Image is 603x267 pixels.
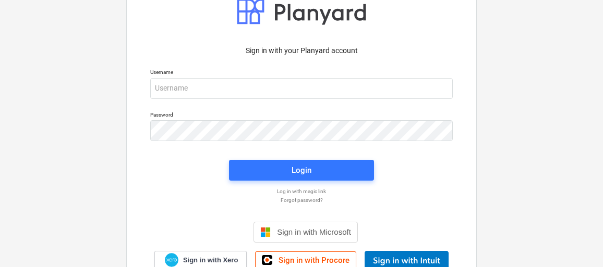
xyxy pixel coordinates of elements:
[183,256,238,265] span: Sign in with Xero
[145,197,458,204] a: Forgot password?
[150,78,453,99] input: Username
[145,188,458,195] a: Log in with magic link
[150,69,453,78] p: Username
[165,253,178,267] img: Xero logo
[229,160,374,181] button: Login
[150,45,453,56] p: Sign in with your Planyard account
[292,163,311,177] div: Login
[260,227,271,237] img: Microsoft logo
[277,227,351,236] span: Sign in with Microsoft
[279,256,349,265] span: Sign in with Procore
[150,111,453,120] p: Password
